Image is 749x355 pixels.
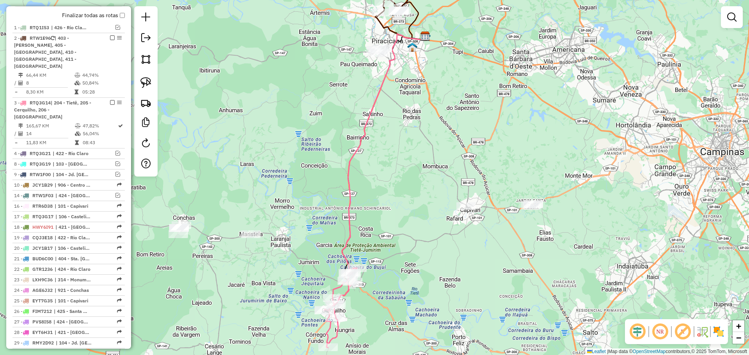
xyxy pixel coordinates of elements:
[110,100,115,105] em: Finalizar rota
[172,221,191,229] div: Atividade não roteirizada - ALEXANDER DE CAMPOS
[32,277,53,283] span: LXH9C36
[30,171,51,177] span: RTW1F00
[724,9,740,25] a: Exibir filtros
[32,266,53,272] span: GTR1236
[140,97,151,108] img: Criar rota
[32,235,53,240] span: CQJ3E18
[137,94,154,111] a: Criar rota
[524,200,543,208] div: Atividade não roteirizada - LUCAS GOMES DE OLIVE
[55,182,91,189] span: 906 - Centro Piracicaba
[30,161,51,167] span: RTQ3G19
[32,298,53,304] span: EYT7G35
[55,287,91,294] span: 921 - Conchas
[51,24,87,31] span: 426 - Rio Claro - Bom Sucesso
[75,124,81,128] i: % de utilização do peso
[389,7,408,14] div: Atividade não roteirizada - DEPOSITO
[585,348,749,355] div: Map data © contributors,© 2025 TomTom, Microsoft
[14,100,91,120] span: 3 -
[32,182,53,188] span: JCY1B29
[368,48,388,56] div: Atividade não roteirizada - SONIO DE SOUSA LIMA
[169,224,188,232] div: Atividade não roteirizada - SILMARA APARECIDA TO
[14,298,53,304] span: 25 -
[53,161,89,168] span: 103 - Rio das Pedras, 106 - Castelinho
[32,287,53,293] span: AGE6J32
[55,266,91,273] span: 424 - Rio Claro
[14,256,53,261] span: 21 -
[55,234,91,241] span: 422 - Rio Claro, 424 - Rio Claro, 425 - Santa Gertrudes, 426 - Rio Claro - Bom Sucesso, 930 - Cen...
[117,298,122,303] em: Rota exportada
[75,131,81,136] i: % de utilização da cubagem
[373,44,392,52] div: Atividade não roteirizada - BALAN SUPERMERCADO E
[14,182,53,188] span: 10 -
[14,277,53,283] span: 23 -
[14,266,53,272] span: 22 -
[736,321,741,331] span: +
[117,245,122,250] em: Rota exportada
[53,171,89,178] span: 104 - Jd. Califórnia, 112 - Água Branca, 113 - Morumbi
[733,332,744,344] a: Zoom out
[82,139,117,147] td: 08:43
[607,349,608,354] span: |
[241,230,261,238] div: Atividade não roteirizada - SUPERMERCADOS MARCON
[55,192,91,199] span: 424 - Rio Claro, 425 - Santa Gertrudes, 427 - Rio Claro - Jardim Novo
[14,35,76,69] span: | 403 - [PERSON_NAME], 405 - [GEOGRAPHIC_DATA], 410 - [GEOGRAPHIC_DATA], 411 - [GEOGRAPHIC_DATA]
[117,340,122,345] em: Rota exportada
[32,193,53,198] span: RTW1F03
[18,131,23,136] i: Total de Atividades
[14,214,53,219] span: 17 -
[115,161,120,166] em: Visualizar rota
[55,255,91,262] span: 404 - Sta. Teresinha
[117,35,122,40] em: Opções
[32,340,54,346] span: RMY2D92
[55,329,91,336] span: 421 - Jacutinga, 422 - Rio Claro, 423 - Rio Claro, 930 - Centro Rio Claro
[30,35,51,41] span: RTW1E96
[56,339,92,346] span: 104 - Jd. Califórnia, 105 - Paulista , 106 - Castelinho, 111 - Santa Rita , 312 - Anhembi 1, 314 ...
[54,308,90,315] span: 425 - Santa Gertrudes
[115,193,120,198] em: Visualizar rota
[32,203,53,209] span: RTR6D38
[18,81,23,85] i: Total de Atividades
[18,124,23,128] i: Distância Total
[628,322,647,341] span: Ocultar deslocamento
[14,224,53,230] span: 18 -
[326,300,346,308] div: Atividade não roteirizada - D. NASTARO SUPERMERCADOS LTDA
[117,182,122,187] em: Rota exportada
[138,115,154,132] a: Criar modelo
[633,349,666,354] a: OpenStreetMap
[55,213,91,220] span: 106 - Castelinho, 410 - Capim Fino
[14,287,53,293] span: 24 -
[389,7,408,15] div: Atividade não roteirizada - DEPOSITO
[138,30,154,48] a: Exportar sessão
[26,88,74,96] td: 8,30 KM
[117,309,122,313] em: Rota exportada
[75,90,78,94] i: Tempo total em rota
[117,267,122,271] em: Rota exportada
[82,79,121,87] td: 50,84%
[55,297,91,304] span: 101 - Capivari
[14,319,51,325] span: 27 -
[32,224,53,230] span: HWY6I91
[115,25,120,30] em: Visualizar rota
[30,150,51,156] span: RTQ3G21
[169,224,189,232] div: Atividade não roteirizada - SILMARA APARECIDA TO
[14,35,76,69] span: 2 -
[14,235,53,240] span: 19 -
[53,150,89,157] span: 422 - Rio Claro
[26,139,75,147] td: 11,83 KM
[75,140,79,145] i: Tempo total em rota
[14,100,91,120] span: | 204 - Tietê, 205 - Cerquilho, 206 - [GEOGRAPHIC_DATA]
[115,172,120,177] em: Visualizar rota
[14,340,54,346] span: 29 -
[26,130,75,138] td: 14
[14,329,53,335] span: 28 -
[14,193,53,198] span: 14 -
[18,73,23,78] i: Distância Total
[75,81,80,85] i: % de utilização da cubagem
[14,79,18,87] td: /
[736,333,741,343] span: −
[14,245,53,251] span: 20 -
[32,308,52,314] span: FIM7212
[14,203,53,209] span: 16 -
[117,256,122,261] em: Rota exportada
[14,161,51,167] span: 8 -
